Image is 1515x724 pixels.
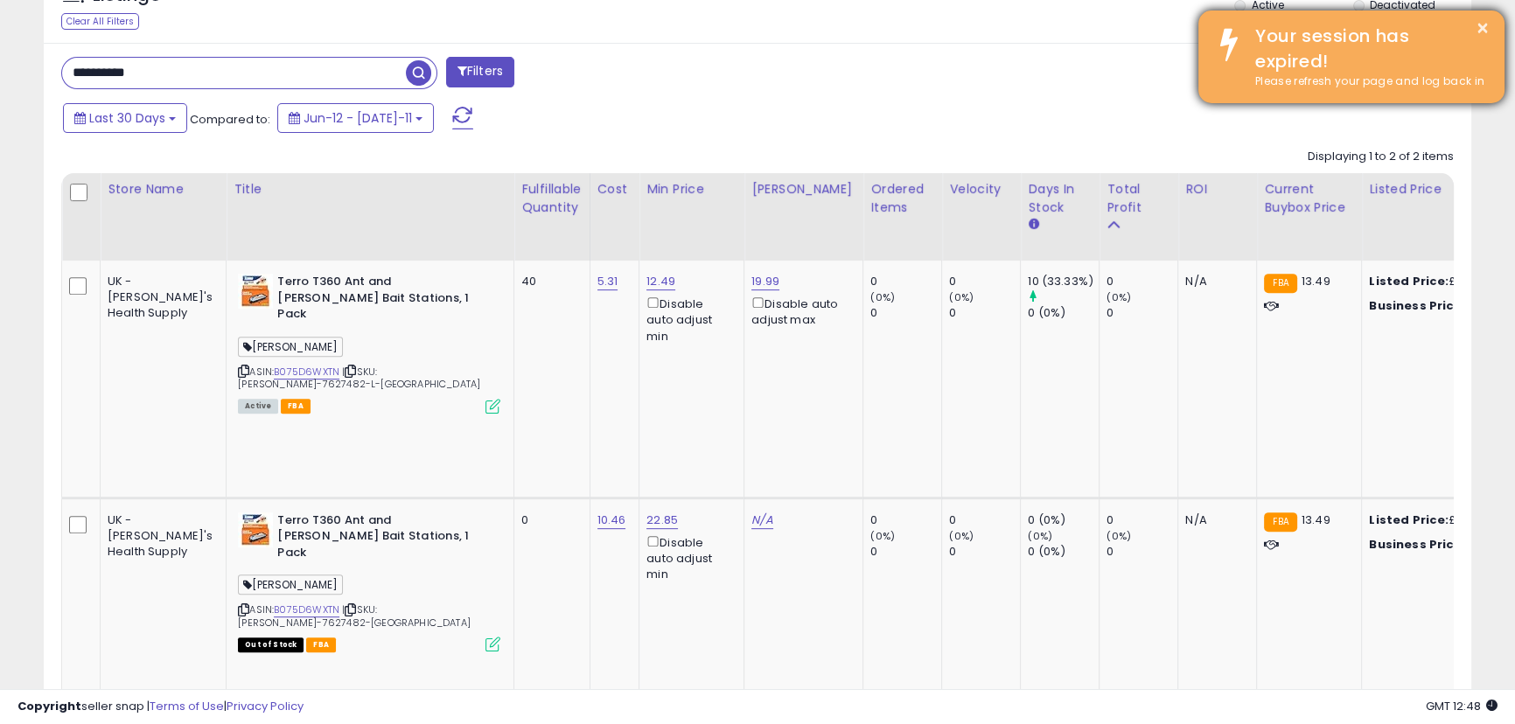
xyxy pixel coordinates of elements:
[108,274,213,322] div: UK - [PERSON_NAME]'s Health Supply
[1302,512,1330,528] span: 13.49
[1028,180,1092,217] div: Days In Stock
[1426,698,1498,714] span: 2025-08-12 12:48 GMT
[1369,273,1449,289] b: Listed Price:
[1185,512,1243,528] div: N/A
[870,512,941,528] div: 0
[108,180,219,198] div: Store Name
[521,274,576,289] div: 40
[1107,290,1131,304] small: (0%)
[1028,529,1052,543] small: (0%)
[870,544,941,560] div: 0
[306,637,336,652] span: FBA
[949,180,1013,198] div: Velocity
[1369,297,1465,314] b: Business Price:
[1369,512,1514,528] div: £19.99
[597,180,632,198] div: Cost
[1185,180,1249,198] div: ROI
[870,180,934,217] div: Ordered Items
[63,103,187,133] button: Last 30 Days
[1107,180,1170,217] div: Total Profit
[17,698,81,714] strong: Copyright
[646,273,675,290] a: 12.49
[1107,305,1177,321] div: 0
[1107,274,1177,289] div: 0
[108,512,213,560] div: UK - [PERSON_NAME]'s Health Supply
[17,699,304,715] div: seller snap | |
[227,698,304,714] a: Privacy Policy
[238,602,471,629] span: | SKU: [PERSON_NAME]-7627482-[GEOGRAPHIC_DATA]
[234,180,506,198] div: Title
[277,103,434,133] button: Jun-12 - [DATE]-11
[949,290,974,304] small: (0%)
[870,274,941,289] div: 0
[1308,149,1454,165] div: Displaying 1 to 2 of 2 items
[949,529,974,543] small: (0%)
[870,529,895,543] small: (0%)
[1028,305,1099,321] div: 0 (0%)
[1369,512,1449,528] b: Listed Price:
[949,544,1020,560] div: 0
[238,399,278,414] span: All listings currently available for purchase on Amazon
[646,512,678,529] a: 22.85
[949,274,1020,289] div: 0
[1264,180,1354,217] div: Current Buybox Price
[646,533,730,583] div: Disable auto adjust min
[597,512,626,529] a: 10.46
[1107,529,1131,543] small: (0%)
[274,365,339,379] a: B075D6WXTN
[521,512,576,528] div: 0
[150,698,224,714] a: Terms of Use
[1302,273,1330,289] span: 13.49
[238,512,500,651] div: ASIN:
[870,305,941,321] div: 0
[1028,274,1099,289] div: 10 (33.33%)
[1028,512,1099,528] div: 0 (0%)
[597,273,618,290] a: 5.31
[1242,24,1491,73] div: Your session has expired!
[870,290,895,304] small: (0%)
[751,180,855,198] div: [PERSON_NAME]
[446,57,514,87] button: Filters
[238,512,273,547] img: 51WAkxd8sTL._SL40_.jpg
[281,399,311,414] span: FBA
[646,294,730,345] div: Disable auto adjust min
[1369,537,1514,553] div: £13.77
[89,109,165,127] span: Last 30 Days
[238,574,343,595] span: [PERSON_NAME]
[238,337,343,357] span: [PERSON_NAME]
[521,180,582,217] div: Fulfillable Quantity
[1264,512,1296,532] small: FBA
[274,602,339,617] a: B075D6WXTN
[277,274,490,327] b: Terro T360 Ant and [PERSON_NAME] Bait Stations, 1 Pack
[1242,73,1491,90] div: Please refresh your page and log back in
[1028,544,1099,560] div: 0 (0%)
[1185,274,1243,289] div: N/A
[61,13,139,30] div: Clear All Filters
[751,273,779,290] a: 19.99
[277,512,490,566] b: Terro T360 Ant and [PERSON_NAME] Bait Stations, 1 Pack
[238,637,304,652] span: All listings that are currently out of stock and unavailable for purchase on Amazon
[190,111,270,128] span: Compared to:
[238,365,480,391] span: | SKU: [PERSON_NAME]-7627482-L-[GEOGRAPHIC_DATA]
[1476,17,1490,39] button: ×
[1369,536,1465,553] b: Business Price:
[304,109,412,127] span: Jun-12 - [DATE]-11
[1264,274,1296,293] small: FBA
[238,274,500,412] div: ASIN:
[1369,274,1514,289] div: £13.77
[1369,298,1514,314] div: £13.77
[1028,217,1038,233] small: Days In Stock.
[751,512,772,529] a: N/A
[1107,512,1177,528] div: 0
[646,180,737,198] div: Min Price
[949,512,1020,528] div: 0
[949,305,1020,321] div: 0
[751,294,849,328] div: Disable auto adjust max
[238,274,273,309] img: 51WAkxd8sTL._SL40_.jpg
[1107,544,1177,560] div: 0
